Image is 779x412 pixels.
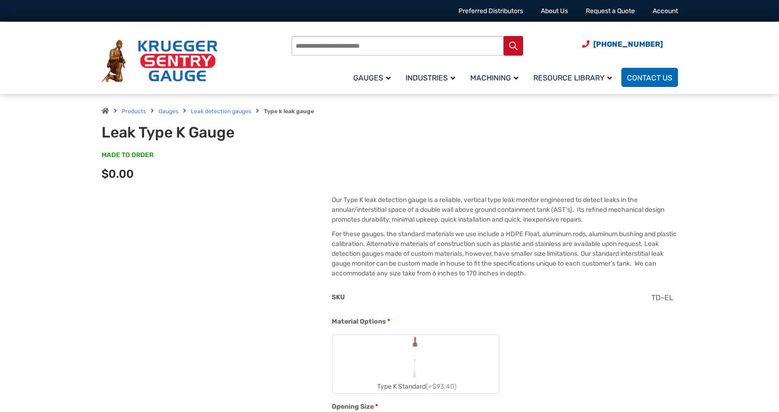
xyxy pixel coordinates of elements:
[332,293,345,301] span: SKU
[332,229,677,278] p: For these gauges, the standard materials we use include a HDPE Float, aluminum rods, aluminum bus...
[102,40,218,83] img: Krueger Sentry Gauge
[159,108,178,115] a: Gauges
[582,38,663,50] a: Phone Number (920) 434-8860
[191,108,251,115] a: Leak detection gauges
[102,123,332,141] h1: Leak Type K Gauge
[264,108,314,115] strong: Type k leak gauge
[400,66,465,88] a: Industries
[651,293,673,302] span: TD-EL
[333,335,499,393] label: Type K Standard
[102,167,134,181] span: $0.00
[586,7,635,15] a: Request a Quote
[102,151,153,160] span: MADE TO ORDER
[627,73,672,82] span: Contact Us
[541,7,568,15] a: About Us
[470,73,518,82] span: Machining
[621,68,678,87] a: Contact Us
[528,66,621,88] a: Resource Library
[459,7,523,15] a: Preferred Distributors
[426,383,457,390] span: (+$93.40)
[593,40,663,49] span: [PHONE_NUMBER]
[122,108,146,115] a: Products
[406,73,455,82] span: Industries
[332,403,374,411] span: Opening Size
[407,335,425,380] img: Leak Detection Gauge
[348,66,400,88] a: Gauges
[387,317,390,326] abbr: required
[533,73,612,82] span: Resource Library
[653,7,678,15] a: Account
[333,380,499,393] div: Type K Standard
[375,402,378,412] abbr: required
[332,318,386,325] span: Material Options
[332,195,677,224] p: Our Type K leak detection gauge is a reliable, vertical type leak monitor engineered to detect le...
[465,66,528,88] a: Machining
[353,73,391,82] span: Gauges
